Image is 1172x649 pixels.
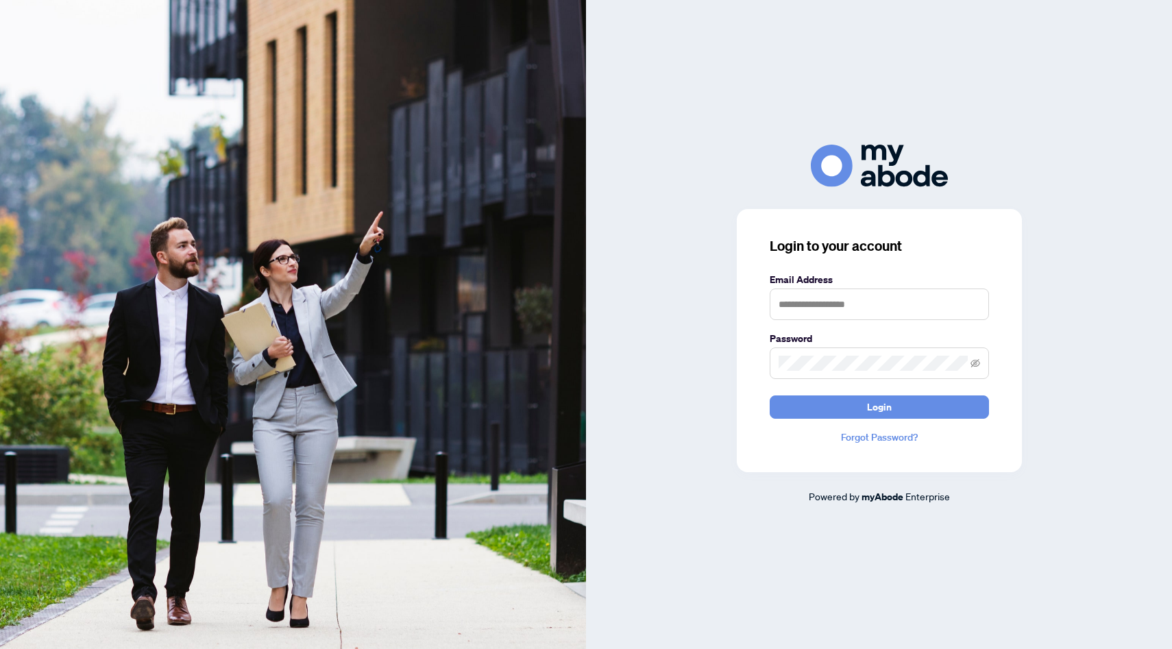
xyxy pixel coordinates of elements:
span: Login [867,396,892,418]
h3: Login to your account [770,236,989,256]
span: Enterprise [905,490,950,502]
span: Powered by [809,490,859,502]
img: ma-logo [811,145,948,186]
a: myAbode [862,489,903,504]
span: eye-invisible [970,358,980,368]
label: Email Address [770,272,989,287]
a: Forgot Password? [770,430,989,445]
label: Password [770,331,989,346]
button: Login [770,395,989,419]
